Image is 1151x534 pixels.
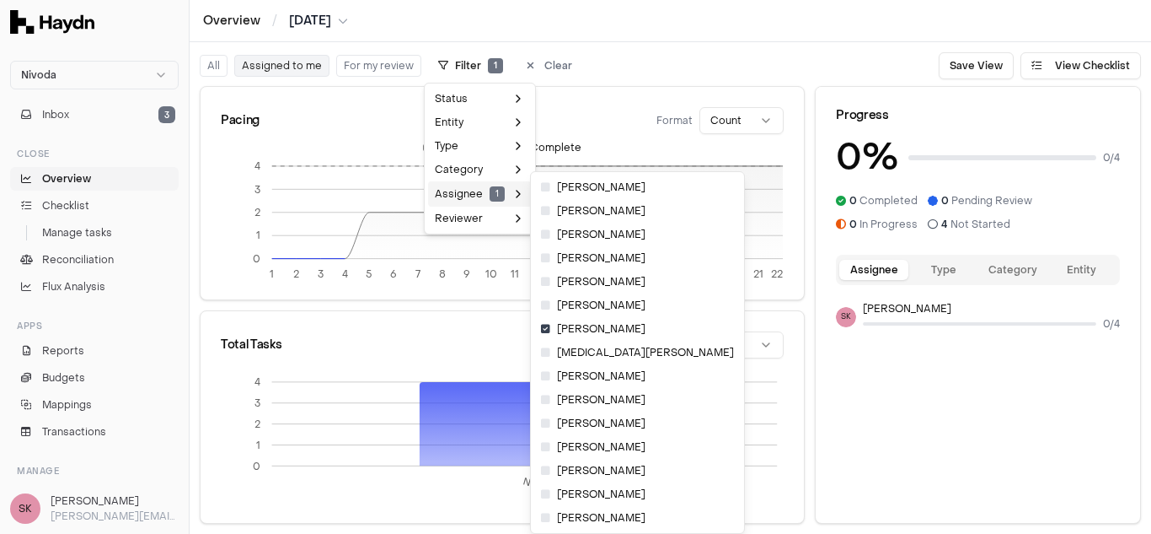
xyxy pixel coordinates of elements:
[490,186,505,202] span: 1
[435,139,458,153] span: Type
[435,116,463,129] span: Entity
[435,186,505,202] span: Assignee
[435,212,483,225] span: Reviewer
[435,163,483,176] span: Category
[435,92,468,105] span: Status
